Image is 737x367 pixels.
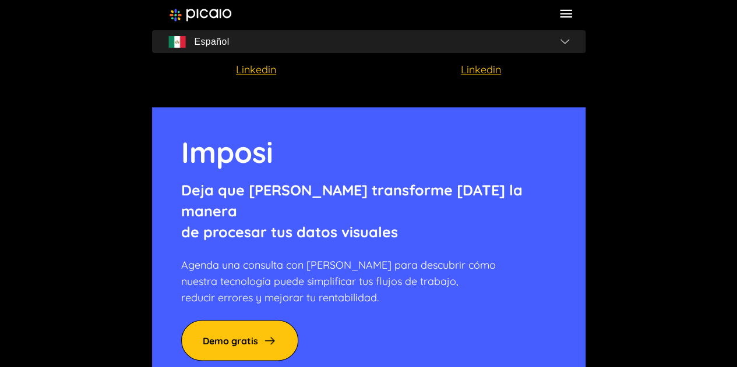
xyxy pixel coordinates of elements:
img: flag [168,36,186,48]
img: arrow-right [263,333,277,347]
span: Español [195,34,230,50]
u: Linkedin [236,63,276,76]
img: flag [560,39,569,44]
p: Agenda una consulta con [PERSON_NAME] para descubrir cómo nuestra tecnología puede simplificar tu... [181,256,580,305]
a: Demo gratis [181,320,298,361]
a: Linkedin [236,62,276,78]
span: Imposi [181,134,273,170]
p: Deja que [PERSON_NAME] transforme [DATE] la manera de procesar tus datos visuales [181,179,580,242]
img: image [170,9,232,22]
button: flagEspañolflag [152,30,586,54]
u: Linkedin [461,63,501,76]
a: Linkedin [461,62,501,78]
